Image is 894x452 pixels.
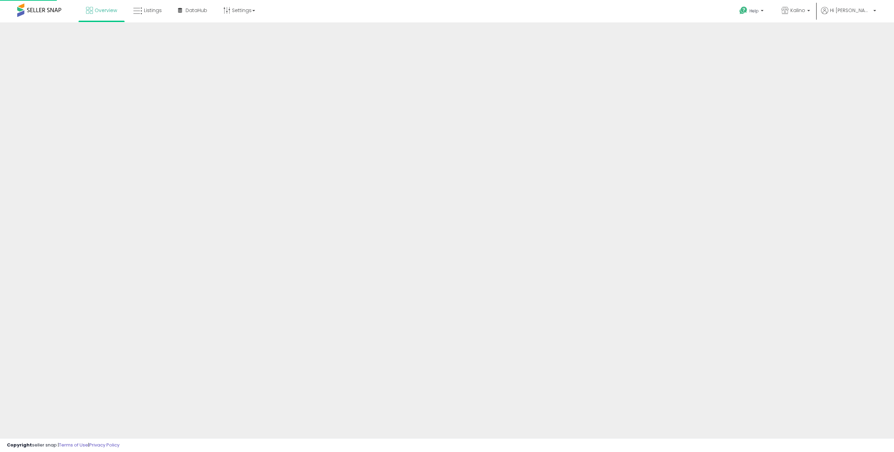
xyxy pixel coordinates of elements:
[144,7,162,14] span: Listings
[821,7,876,22] a: Hi [PERSON_NAME]
[790,7,805,14] span: Kalino
[95,7,117,14] span: Overview
[739,6,748,15] i: Get Help
[186,7,207,14] span: DataHub
[734,1,770,22] a: Help
[830,7,871,14] span: Hi [PERSON_NAME]
[749,8,759,14] span: Help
